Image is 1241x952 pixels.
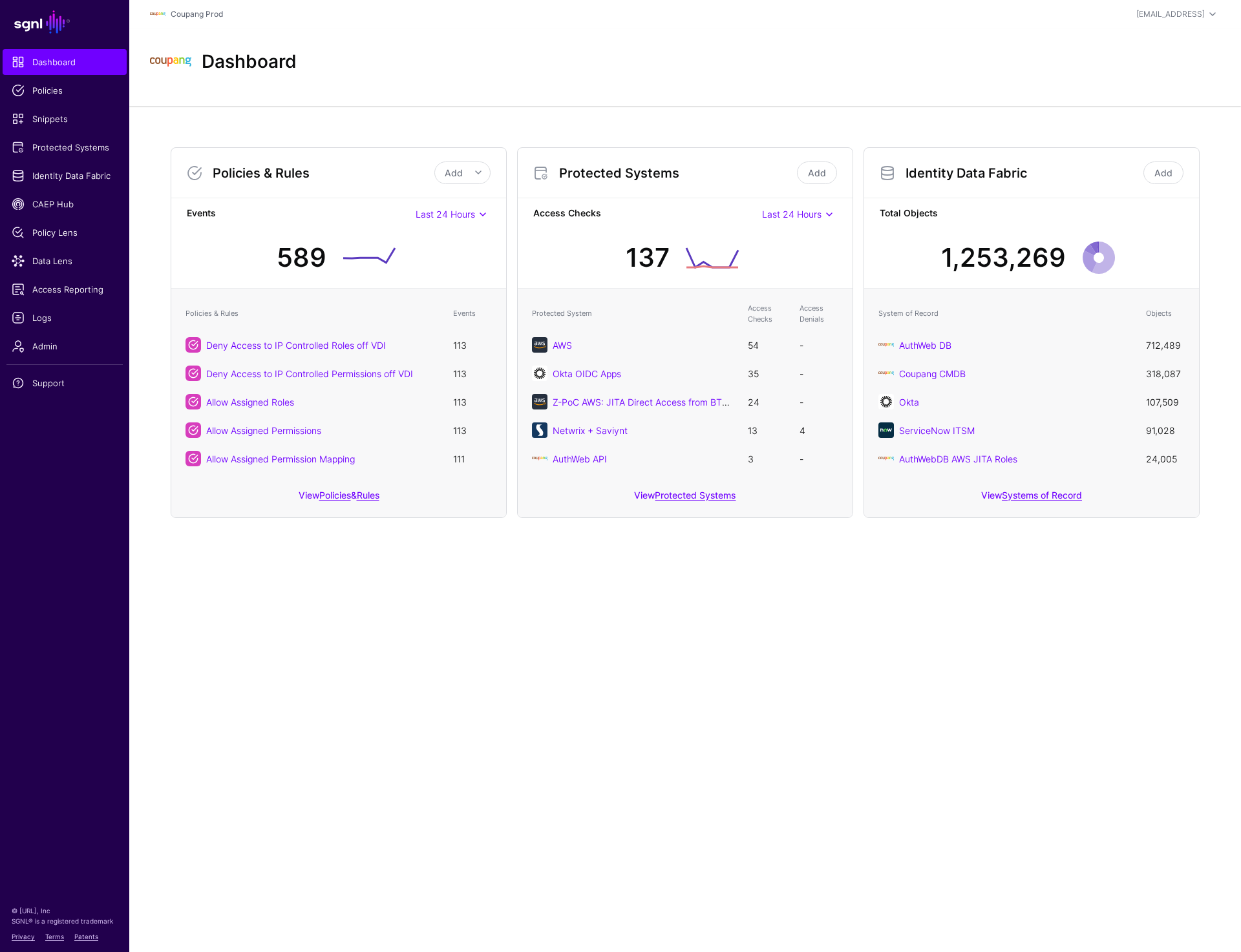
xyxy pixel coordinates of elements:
[3,163,127,189] a: Identity Data Fabric
[533,206,762,222] strong: Access Checks
[880,206,1183,222] strong: Total Objects
[3,248,127,274] a: Data Lens
[626,238,670,277] div: 137
[655,490,736,501] a: Protected Systems
[447,331,498,359] td: 113
[3,78,127,103] a: Policies
[864,481,1199,517] div: View
[525,296,741,331] th: Protected System
[1136,8,1205,20] div: [EMAIL_ADDRESS]
[741,359,793,388] td: 35
[12,198,118,211] span: CAEP Hub
[878,366,894,381] img: svg+xml;base64,PHN2ZyBpZD0iTG9nbyIgeG1sbnM9Imh0dHA6Ly93d3cudzMub3JnLzIwMDAvc3ZnIiB3aWR0aD0iMTIxLj...
[793,444,845,473] td: -
[447,388,498,416] td: 113
[12,254,118,267] span: Data Lens
[447,359,498,388] td: 113
[1143,161,1183,184] a: Add
[793,388,845,416] td: -
[878,394,894,409] img: svg+xml;base64,PHN2ZyB3aWR0aD0iNjQiIGhlaWdodD0iNjQiIHZpZXdCb3g9IjAgMCA2NCA2NCIgZmlsbD0ibm9uZSIgeG...
[532,394,547,409] img: svg+xml;base64,PHN2ZyB3aWR0aD0iNjQiIGhlaWdodD0iNjQiIHZpZXdCb3g9IjAgMCA2NCA2NCIgZmlsbD0ibm9uZSIgeG...
[1002,490,1082,501] a: Systems of Record
[741,388,793,416] td: 24
[553,368,621,379] a: Okta OIDC Apps
[553,340,572,351] a: AWS
[12,84,118,97] span: Policies
[941,238,1066,277] div: 1,253,269
[150,6,165,22] img: svg+xml;base64,PHN2ZyBpZD0iTG9nbyIgeG1sbnM9Imh0dHA6Ly93d3cudzMub3JnLzIwMDAvc3ZnIiB3aWR0aD0iMTIxLj...
[906,165,1141,181] h3: Identity Data Fabric
[416,209,475,220] span: Last 24 Hours
[1140,331,1191,359] td: 712,489
[447,444,498,473] td: 111
[793,331,845,359] td: -
[12,112,118,125] span: Snippets
[12,905,118,916] p: © [URL], Inc
[3,333,127,359] a: Admin
[899,340,951,351] a: AuthWeb DB
[206,397,294,408] a: Allow Assigned Roles
[187,206,416,222] strong: Events
[179,296,447,331] th: Policies & Rules
[878,337,894,353] img: svg+xml;base64,PHN2ZyBpZD0iTG9nbyIgeG1sbnM9Imh0dHA6Ly93d3cudzMub3JnLzIwMDAvc3ZnIiB3aWR0aD0iMTIxLj...
[793,416,845,444] td: 4
[3,106,127,132] a: Snippets
[150,41,191,83] img: svg+xml;base64,PHN2ZyBpZD0iTG9nbyIgeG1sbnM9Imh0dHA6Ly93d3cudzMub3JnLzIwMDAvc3ZnIiB3aWR0aD0iMTIxLj...
[12,56,118,68] span: Dashboard
[3,49,127,75] a: Dashboard
[12,283,118,296] span: Access Reporting
[171,481,506,517] div: View &
[74,933,98,940] a: Patents
[202,51,297,73] h2: Dashboard
[206,340,386,351] a: Deny Access to IP Controlled Roles off VDI
[3,276,127,302] a: Access Reporting
[8,8,122,36] a: SGNL
[213,165,434,181] h3: Policies & Rules
[12,377,118,389] span: Support
[793,359,845,388] td: -
[553,453,607,464] a: AuthWeb API
[3,134,127,160] a: Protected Systems
[872,296,1140,331] th: System of Record
[447,416,498,444] td: 113
[12,311,118,324] span: Logs
[553,397,841,408] a: Z-PoC AWS: JITA Direct Access from BTS ALTUS (ignoring AuthWeb)
[12,141,118,154] span: Protected Systems
[878,451,894,466] img: svg+xml;base64,PHN2ZyBpZD0iTG9nbyIgeG1sbnM9Imh0dHA6Ly93d3cudzMub3JnLzIwMDAvc3ZnIiB3aWR0aD0iMTIxLj...
[878,422,894,438] img: svg+xml;base64,PHN2ZyB3aWR0aD0iNjQiIGhlaWdodD0iNjQiIHZpZXdCb3g9IjAgMCA2NCA2NCIgZmlsbD0ibm9uZSIgeG...
[206,368,413,379] a: Deny Access to IP Controlled Permissions off VDI
[899,425,975,436] a: ServiceNow ITSM
[532,337,547,353] img: svg+xml;base64,PHN2ZyB3aWR0aD0iNjQiIGhlaWdodD0iNjQiIHZpZXdCb3g9IjAgMCA2NCA2NCIgZmlsbD0ibm9uZSIgeG...
[445,167,463,178] span: Add
[206,453,355,464] a: Allow Assigned Permission Mapping
[12,340,118,353] span: Admin
[741,416,793,444] td: 13
[899,368,966,379] a: Coupang CMDB
[12,169,118,182] span: Identity Data Fabric
[797,161,837,184] a: Add
[1140,296,1191,331] th: Objects
[553,425,628,436] a: Netwrix + Saviynt
[319,490,351,501] a: Policies
[532,422,547,438] img: svg+xml;base64,PD94bWwgdmVyc2lvbj0iMS4wIiBlbmNvZGluZz0idXRmLTgiPz4KPCEtLSBHZW5lcmF0b3I6IEFkb2JlIE...
[45,933,64,940] a: Terms
[559,165,794,181] h3: Protected Systems
[3,220,127,245] a: Policy Lens
[793,296,845,331] th: Access Denials
[741,444,793,473] td: 3
[171,9,223,19] a: Coupang Prod
[532,451,547,466] img: svg+xml;base64,PHN2ZyBpZD0iTG9nbyIgeG1sbnM9Imh0dHA6Ly93d3cudzMub3JnLzIwMDAvc3ZnIiB3aWR0aD0iMTIxLj...
[518,481,853,517] div: View
[1140,388,1191,416] td: 107,509
[3,191,127,217] a: CAEP Hub
[899,453,1017,464] a: AuthWebDB AWS JITA Roles
[357,490,379,501] a: Rules
[12,933,35,940] a: Privacy
[899,397,919,408] a: Okta
[206,425,321,436] a: Allow Assigned Permissions
[277,238,326,277] div: 589
[762,209,822,220] span: Last 24 Hours
[1140,359,1191,388] td: 318,087
[12,916,118,926] p: SGNL® is a registered trademark
[447,296,498,331] th: Events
